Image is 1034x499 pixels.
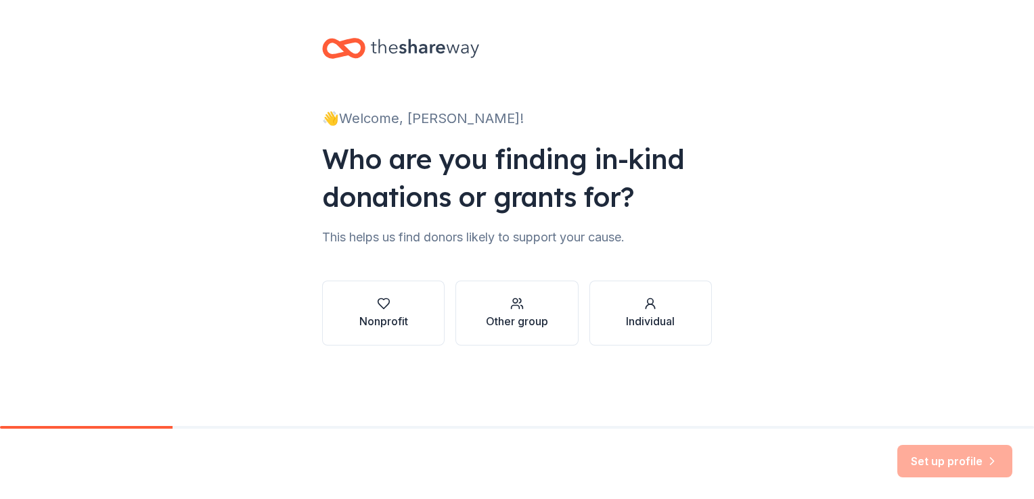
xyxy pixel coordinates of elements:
button: Other group [455,281,578,346]
div: Individual [626,313,675,329]
div: 👋 Welcome, [PERSON_NAME]! [322,108,712,129]
button: Individual [589,281,712,346]
div: This helps us find donors likely to support your cause. [322,227,712,248]
div: Nonprofit [359,313,408,329]
button: Nonprofit [322,281,445,346]
div: Other group [486,313,548,329]
div: Who are you finding in-kind donations or grants for? [322,140,712,216]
